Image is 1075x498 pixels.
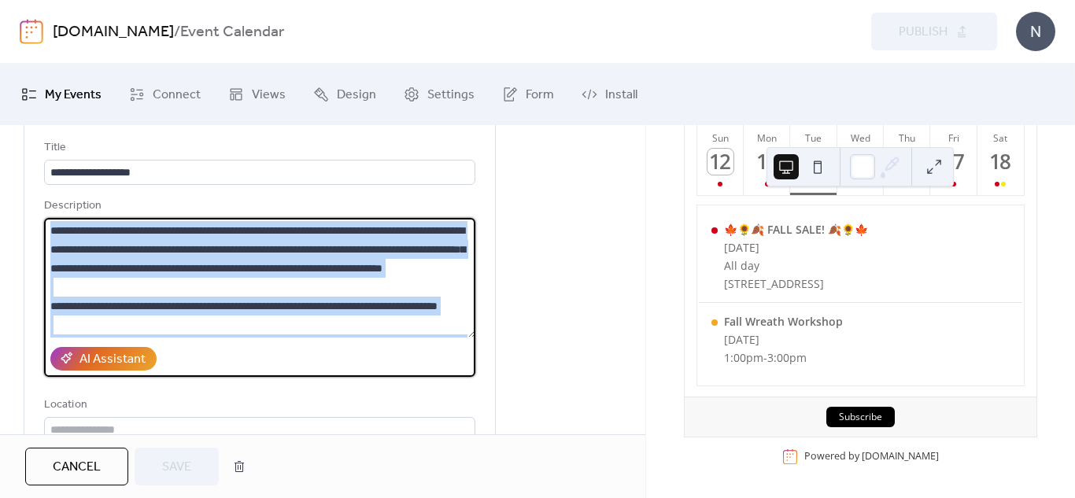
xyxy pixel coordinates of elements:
a: [DOMAIN_NAME] [53,17,174,47]
div: [DATE] [724,240,868,255]
div: AI Assistant [79,350,146,369]
span: Form [526,83,554,108]
a: Design [301,70,388,119]
a: My Events [9,70,113,119]
div: [STREET_ADDRESS] [724,276,868,291]
span: My Events [45,83,102,108]
div: 12 [707,149,733,175]
button: Cancel [25,448,128,485]
a: Views [216,70,297,119]
div: Location [44,396,472,415]
div: 🍁🌻🍂 FALL SALE! 🍂🌻🍁 [724,222,868,237]
button: Mon13 [744,124,790,195]
a: Connect [117,70,212,119]
div: Powered by [804,449,939,463]
div: Description [44,197,472,216]
span: 3:00pm [767,350,807,365]
a: Settings [392,70,486,119]
div: All day [724,258,868,273]
button: Sun12 [697,124,744,195]
div: Fri [935,131,972,145]
div: Sat [982,131,1019,145]
div: Fall Wreath Workshop [724,314,843,329]
div: [DATE] [724,332,843,347]
div: Mon [748,131,785,145]
span: 1:00pm [724,350,763,365]
span: - [763,350,767,365]
div: N [1016,12,1055,51]
a: Install [570,70,649,119]
span: Event details [44,110,124,129]
div: Sun [702,131,739,145]
div: Wed [842,131,879,145]
button: AI Assistant [50,347,157,371]
span: Design [337,83,376,108]
b: Event Calendar [180,17,284,47]
span: Views [252,83,286,108]
div: Thu [888,131,925,145]
a: Form [490,70,566,119]
button: Subscribe [826,407,895,427]
div: 18 [988,149,1014,175]
span: Install [605,83,637,108]
div: Title [44,138,472,157]
span: Connect [153,83,201,108]
a: [DOMAIN_NAME] [862,449,939,463]
div: 13 [754,149,780,175]
div: Tue [795,131,832,145]
b: / [174,17,180,47]
span: Settings [427,83,475,108]
span: Cancel [53,458,101,477]
img: logo [20,19,43,44]
button: Sat18 [977,124,1024,195]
